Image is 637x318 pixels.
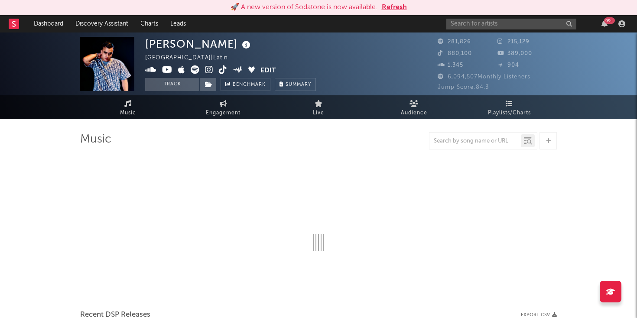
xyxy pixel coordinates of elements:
[233,80,266,90] span: Benchmark
[275,78,316,91] button: Summary
[28,15,69,32] a: Dashboard
[221,78,270,91] a: Benchmark
[80,95,175,119] a: Music
[164,15,192,32] a: Leads
[497,39,530,45] span: 215,129
[401,108,427,118] span: Audience
[604,17,615,24] div: 99 +
[429,138,521,145] input: Search by song name or URL
[145,37,253,51] div: [PERSON_NAME]
[601,20,608,27] button: 99+
[231,2,377,13] div: 🚀 A new version of Sodatone is now available.
[438,84,489,90] span: Jump Score: 84.3
[497,62,519,68] span: 904
[461,95,557,119] a: Playlists/Charts
[438,74,530,80] span: 6,094,507 Monthly Listeners
[175,95,271,119] a: Engagement
[446,19,576,29] input: Search for artists
[206,108,240,118] span: Engagement
[382,2,407,13] button: Refresh
[145,53,238,63] div: [GEOGRAPHIC_DATA] | Latin
[521,312,557,318] button: Export CSV
[438,39,471,45] span: 281,826
[134,15,164,32] a: Charts
[260,65,276,76] button: Edit
[438,62,463,68] span: 1,345
[69,15,134,32] a: Discovery Assistant
[438,51,472,56] span: 880,100
[145,78,199,91] button: Track
[271,95,366,119] a: Live
[120,108,136,118] span: Music
[497,51,532,56] span: 389,000
[313,108,324,118] span: Live
[366,95,461,119] a: Audience
[286,82,311,87] span: Summary
[488,108,531,118] span: Playlists/Charts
